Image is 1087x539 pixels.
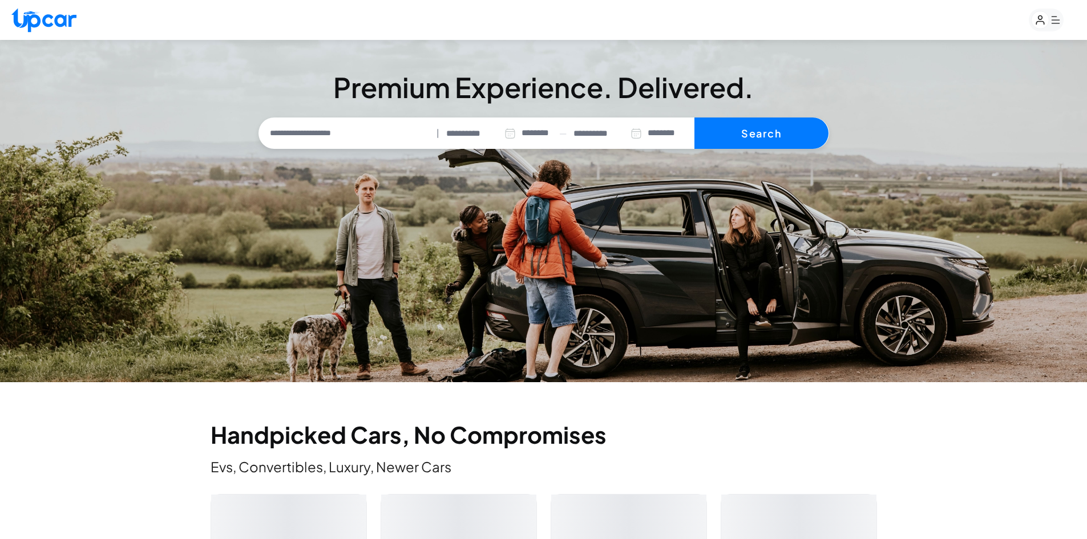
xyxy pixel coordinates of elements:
[211,457,877,476] p: Evs, Convertibles, Luxury, Newer Cars
[11,8,76,33] img: Upcar Logo
[437,127,439,140] span: |
[211,423,877,446] h2: Handpicked Cars, No Compromises
[559,127,567,140] span: —
[258,71,829,104] h3: Premium Experience. Delivered.
[694,117,829,149] button: Search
